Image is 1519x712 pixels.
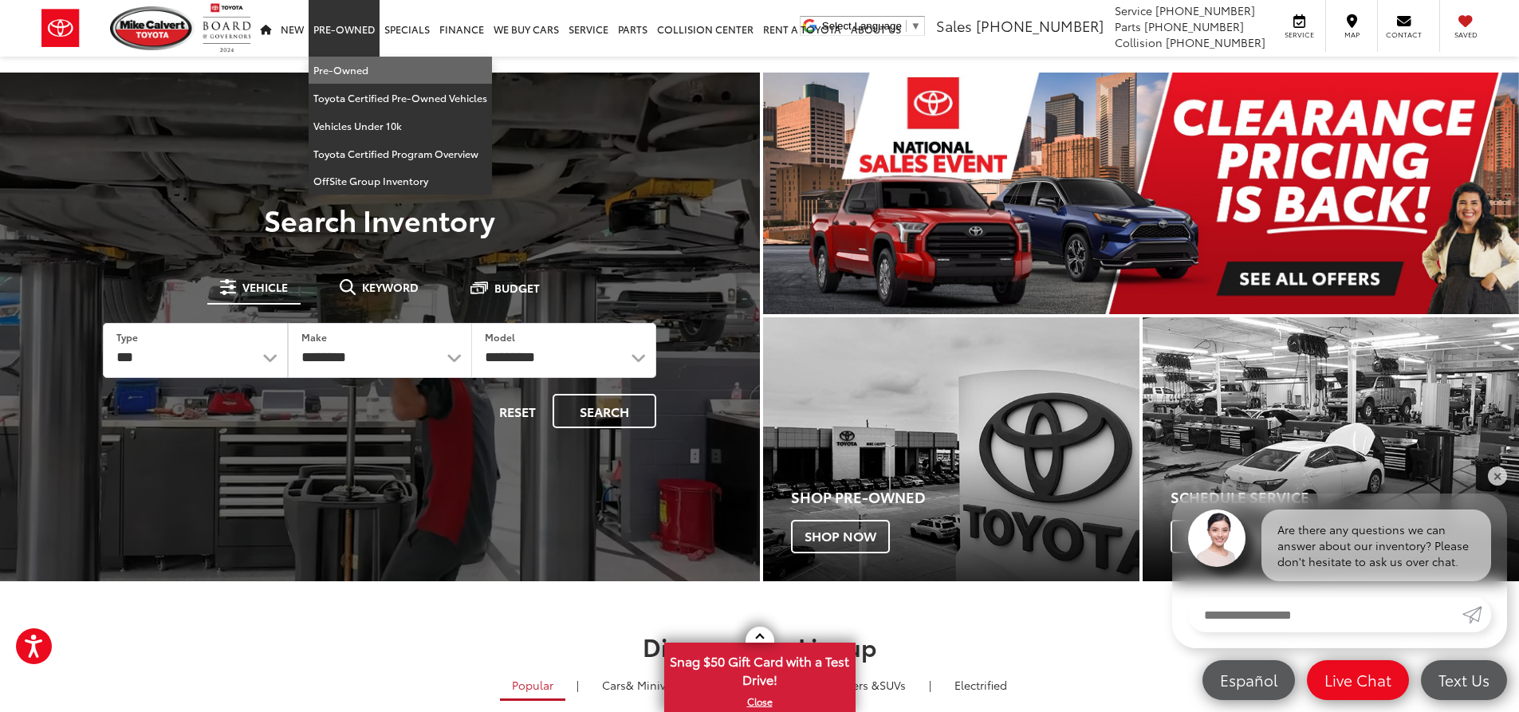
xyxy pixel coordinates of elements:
h4: Shop Pre-Owned [791,490,1139,505]
span: Parts [1115,18,1141,34]
span: [PHONE_NUMBER] [976,15,1104,36]
span: & Minivan [626,677,679,693]
a: Schedule Service Schedule Now [1143,317,1519,581]
a: Pre-Owned [309,57,492,85]
span: Keyword [362,281,419,293]
a: Popular [500,671,565,701]
span: Español [1212,670,1285,690]
label: Type [116,330,138,344]
a: Vehicles Under 10k [309,112,492,140]
span: Snag $50 Gift Card with a Test Drive! [666,644,854,693]
span: [PHONE_NUMBER] [1155,2,1255,18]
a: Electrified [942,671,1019,698]
a: OffSite Group Inventory [309,167,492,195]
span: Saved [1448,30,1483,40]
div: Are there any questions we can answer about our inventory? Please don't hesitate to ask us over c... [1261,509,1491,581]
input: Enter your message [1188,597,1462,632]
a: Toyota Certified Pre-Owned Vehicles [309,85,492,112]
img: Mike Calvert Toyota [110,6,195,50]
span: Service [1281,30,1317,40]
img: Agent profile photo [1188,509,1246,567]
span: Live Chat [1316,670,1399,690]
span: Text Us [1430,670,1497,690]
span: [PHONE_NUMBER] [1144,18,1244,34]
li: | [925,677,935,693]
a: Text Us [1421,660,1507,700]
span: Shop Now [791,520,890,553]
a: SUVs [797,671,918,698]
li: | [573,677,583,693]
div: Toyota [1143,317,1519,581]
a: Cars [590,671,691,698]
span: Contact [1386,30,1422,40]
span: Collision [1115,34,1163,50]
button: Reset [486,394,549,428]
a: Submit [1462,597,1491,632]
span: Map [1334,30,1369,40]
span: Vehicle [242,281,288,293]
a: Español [1202,660,1295,700]
span: ​ [906,20,907,32]
a: Toyota Certified Program Overview [309,140,492,168]
span: ▼ [911,20,921,32]
span: Budget [494,282,540,293]
span: [PHONE_NUMBER] [1166,34,1265,50]
a: Shop Pre-Owned Shop Now [763,317,1139,581]
a: Live Chat [1307,660,1409,700]
label: Model [485,330,515,344]
div: Toyota [763,317,1139,581]
span: Sales [936,15,972,36]
label: Make [301,330,327,344]
span: Schedule Now [1171,520,1300,553]
span: Service [1115,2,1152,18]
h2: Discover Our Lineup [198,633,1322,659]
h4: Schedule Service [1171,490,1519,505]
button: Search [553,394,656,428]
h3: Search Inventory [67,203,693,235]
